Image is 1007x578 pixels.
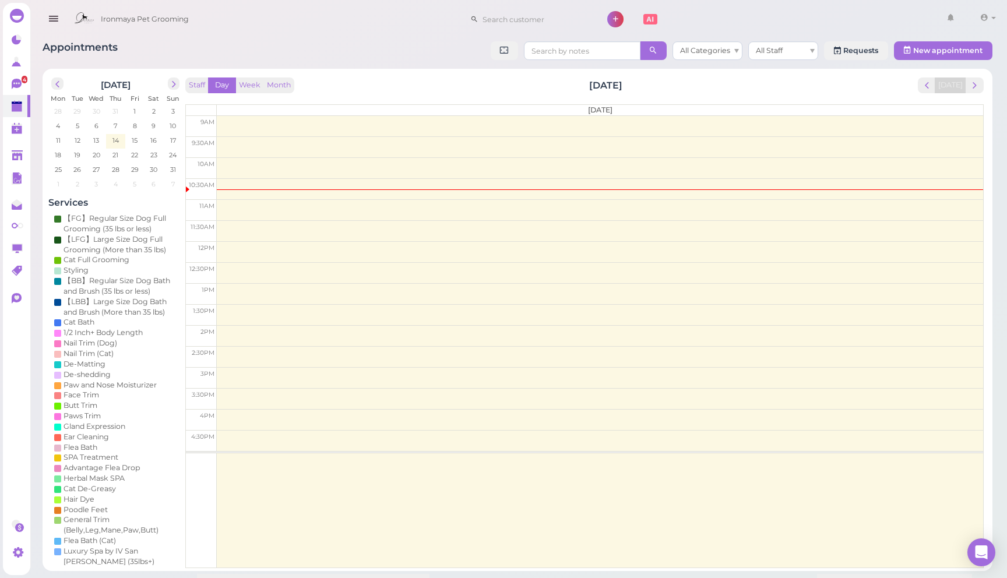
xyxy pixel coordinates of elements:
div: Cat Full Grooming [64,255,129,265]
span: 5 [74,121,80,131]
button: prev [51,77,64,90]
span: 8 [131,121,138,131]
span: 1 [132,106,137,117]
div: Poodle Feet [64,505,108,515]
span: Thu [110,94,121,103]
button: next [167,77,179,90]
div: SPA Treatment [64,452,118,463]
button: New appointment [894,41,992,60]
span: 23 [149,150,159,160]
span: All Staff [756,46,783,55]
span: 1:30pm [192,307,214,315]
div: Nail Trim (Cat) [64,348,114,359]
div: Styling [64,265,89,276]
div: 【LFG】Large Size Dog Full Grooming (More than 35 lbs) [64,234,177,255]
span: 3 [170,106,176,117]
span: 12:30pm [189,265,214,273]
div: General Trim (Belly,Leg,Mane,Paw,Butt) [64,514,177,535]
span: 28 [110,164,120,175]
span: 7 [170,179,176,189]
span: 4 [22,76,27,83]
span: Wed [89,94,104,103]
span: All Categories [680,46,730,55]
span: 10 [168,121,177,131]
span: 3pm [200,370,214,378]
span: 1pm [201,286,214,294]
span: Appointments [43,41,118,53]
button: Month [263,77,294,93]
span: 9 [150,121,157,131]
span: 5 [132,179,138,189]
div: 1/2 Inch+ Body Length [64,327,143,338]
div: Gland Expression [64,421,125,432]
div: 【BB】Regular Size Dog Bath and Brush (35 lbs or less) [64,276,177,297]
span: Fri [130,94,139,103]
span: 25 [53,164,62,175]
div: Ear Cleaning [64,432,109,442]
h2: [DATE] [101,77,131,90]
span: [DATE] [588,105,612,114]
span: 4 [112,179,118,189]
span: 2 [74,179,80,189]
span: 4 [55,121,61,131]
span: 24 [168,150,178,160]
span: 28 [53,106,63,117]
input: Search by notes [524,41,640,60]
span: 21 [111,150,119,160]
div: Luxury Spa by IV San [PERSON_NAME] (35lbs+) [64,546,177,567]
span: 2pm [200,328,214,336]
span: Sat [148,94,159,103]
span: 11am [199,202,214,210]
div: Flea Bath (Cat) [64,535,116,546]
span: 6 [93,121,100,131]
span: 9:30am [191,139,214,147]
h2: [DATE] [589,79,622,92]
span: 7 [112,121,118,131]
span: 19 [73,150,82,160]
span: 4:30pm [191,433,214,440]
div: Flea Bath [64,442,97,453]
a: Requests [824,41,888,60]
div: 【FG】Regular Size Dog Full Grooming (35 lbs or less) [64,213,177,234]
button: Day [208,77,236,93]
span: Sun [167,94,179,103]
span: 12 [73,135,81,146]
span: Tue [71,94,83,103]
span: 30 [149,164,159,175]
div: Paws Trim [64,411,101,421]
div: De-Matting [64,359,105,369]
span: 3 [93,179,99,189]
span: 15 [131,135,139,146]
span: 6 [150,179,157,189]
div: Cat De-Greasy [64,484,116,494]
button: Week [235,77,264,93]
span: 18 [54,150,62,160]
span: 22 [130,150,139,160]
span: 31 [111,106,119,117]
span: 2 [151,106,157,117]
h4: Services [48,197,182,208]
span: 2:30pm [191,349,214,357]
span: 10:30am [188,181,214,189]
div: Cat Bath [64,317,94,327]
div: De-shedding [64,369,111,380]
span: 9am [200,118,214,126]
span: 29 [72,106,82,117]
span: 17 [169,135,177,146]
span: 30 [91,106,101,117]
button: Staff [185,77,209,93]
span: 20 [91,150,101,160]
span: 11:30am [190,223,214,231]
div: Butt Trim [64,400,97,411]
span: 14 [111,135,119,146]
span: 1 [55,179,60,189]
span: 26 [72,164,82,175]
div: Face Trim [64,390,99,400]
span: New appointment [913,46,983,55]
button: next [966,77,984,93]
button: [DATE] [935,77,966,93]
div: Paw and Nose Moisturizer [64,380,157,390]
div: Hair Dye [64,494,94,505]
button: prev [918,77,936,93]
span: 11 [54,135,61,146]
